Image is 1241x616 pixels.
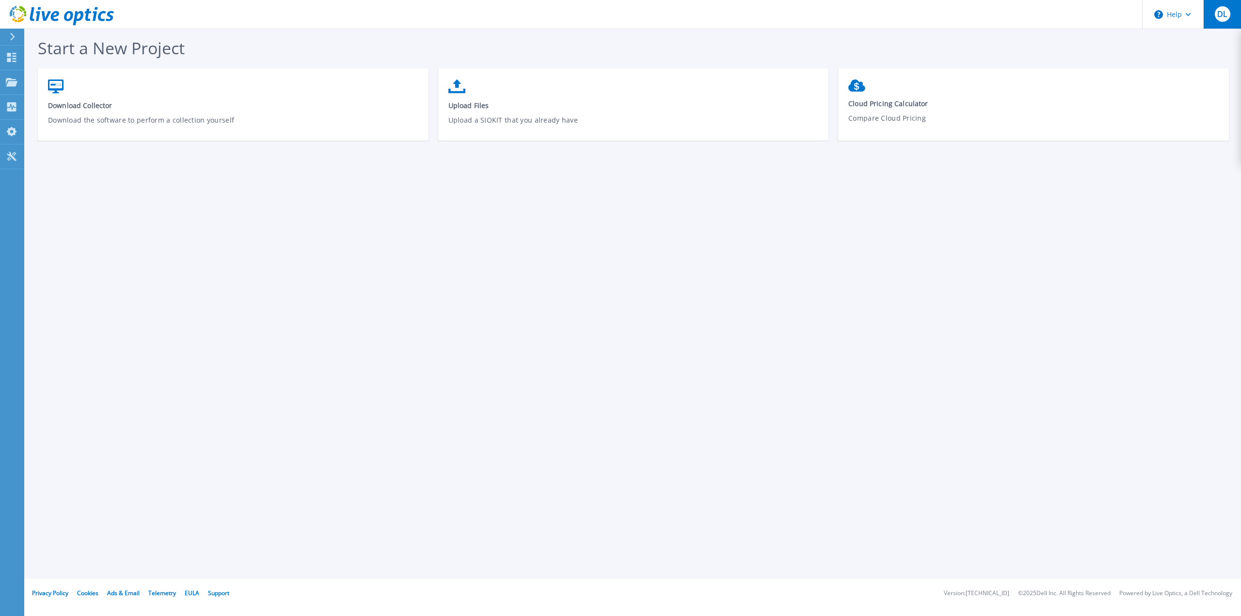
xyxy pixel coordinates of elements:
[107,589,140,597] a: Ads & Email
[48,101,419,110] span: Download Collector
[185,589,199,597] a: EULA
[32,589,68,597] a: Privacy Policy
[38,75,429,144] a: Download CollectorDownload the software to perform a collection yourself
[438,75,829,144] a: Upload FilesUpload a SIOKIT that you already have
[848,99,1219,108] span: Cloud Pricing Calculator
[208,589,229,597] a: Support
[48,115,419,137] p: Download the software to perform a collection yourself
[148,589,176,597] a: Telemetry
[1018,590,1111,597] li: © 2025 Dell Inc. All Rights Reserved
[1119,590,1232,597] li: Powered by Live Optics, a Dell Technology
[77,589,98,597] a: Cookies
[1217,10,1227,18] span: DL
[944,590,1009,597] li: Version: [TECHNICAL_ID]
[848,113,1219,135] p: Compare Cloud Pricing
[838,75,1229,142] a: Cloud Pricing CalculatorCompare Cloud Pricing
[448,101,819,110] span: Upload Files
[448,115,819,137] p: Upload a SIOKIT that you already have
[38,37,185,59] span: Start a New Project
